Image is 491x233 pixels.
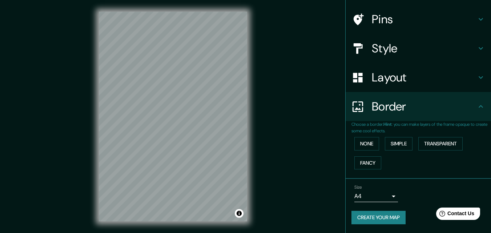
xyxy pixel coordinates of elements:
[418,137,463,150] button: Transparent
[372,12,476,27] h4: Pins
[346,63,491,92] div: Layout
[426,205,483,225] iframe: Help widget launcher
[346,5,491,34] div: Pins
[383,121,392,127] b: Hint
[354,184,362,190] label: Size
[372,70,476,85] h4: Layout
[351,121,491,134] p: Choose a border. : you can make layers of the frame opaque to create some cool effects.
[354,190,398,202] div: A4
[346,34,491,63] div: Style
[385,137,412,150] button: Simple
[354,137,379,150] button: None
[346,92,491,121] div: Border
[354,156,381,170] button: Fancy
[372,99,476,114] h4: Border
[235,209,244,218] button: Toggle attribution
[351,211,406,224] button: Create your map
[372,41,476,56] h4: Style
[99,12,247,221] canvas: Map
